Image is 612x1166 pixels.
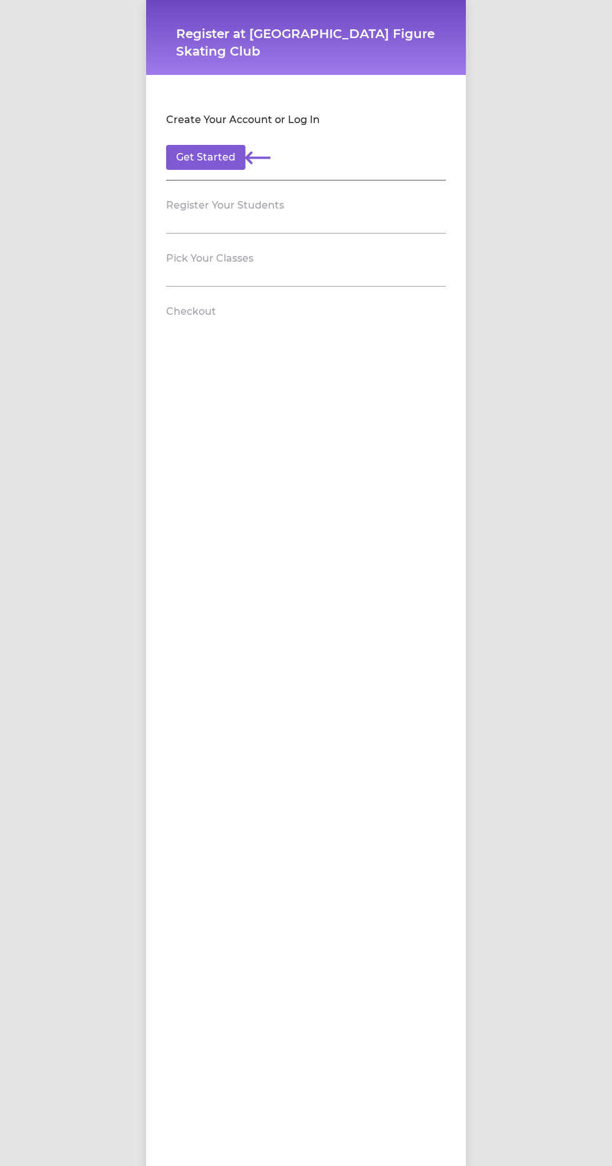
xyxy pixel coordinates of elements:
[166,304,216,319] h2: Checkout
[166,112,320,127] h2: Create Your Account or Log In
[176,25,436,60] h1: Register at [GEOGRAPHIC_DATA] Figure Skating Club
[166,145,245,170] button: Get Started
[166,251,254,266] h2: Pick Your Classes
[166,198,284,213] h2: Register Your Students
